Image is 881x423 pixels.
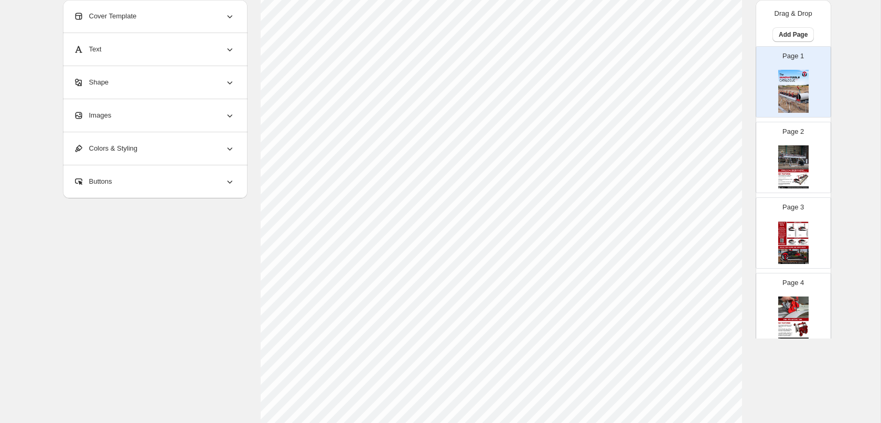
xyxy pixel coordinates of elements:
span: Images [73,110,112,121]
p: Page 1 [782,51,804,61]
p: Page 4 [782,278,804,288]
span: Colors & Styling [73,143,137,154]
p: Page 2 [782,126,804,137]
p: Page 3 [782,202,804,213]
span: Add Page [779,30,808,39]
span: Buttons [73,176,112,187]
img: cover page [778,70,809,113]
span: Cover Template [73,11,137,22]
div: Page 1cover page [756,46,831,118]
span: Shape [73,77,109,88]
div: Page 4cover page [756,273,831,344]
span: Text [73,44,102,55]
div: Page 3cover page [756,197,831,269]
p: Drag & Drop [775,8,812,19]
button: Add Page [772,27,814,42]
img: cover page [778,297,809,340]
img: cover page [778,145,809,188]
div: Page 2cover page [756,122,831,193]
img: cover page [778,221,809,264]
